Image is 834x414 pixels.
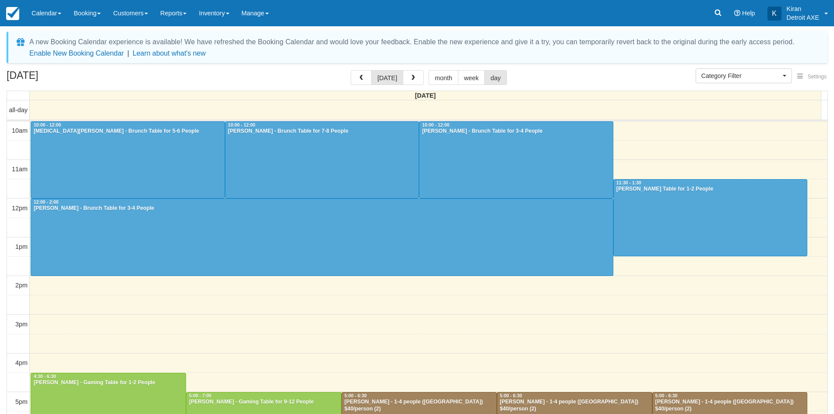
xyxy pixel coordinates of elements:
button: month [429,70,458,85]
span: 5:00 - 6:30 [345,393,367,398]
span: 10am [12,127,28,134]
span: all-day [9,106,28,113]
a: 12:00 - 2:00[PERSON_NAME] - Brunch Table for 3-4 People [31,198,613,276]
p: Detroit AXE [787,13,819,22]
span: 5pm [15,398,28,405]
div: K [767,7,781,21]
span: Help [742,10,755,17]
div: [PERSON_NAME] - Gaming Table for 9-12 People [189,399,339,406]
span: 11am [12,166,28,173]
img: checkfront-main-nav-mini-logo.png [6,7,19,20]
span: 12:00 - 2:00 [34,200,59,205]
span: 5:00 - 6:30 [500,393,522,398]
span: [DATE] [415,92,436,99]
div: A new Booking Calendar experience is available! We have refreshed the Booking Calendar and would ... [29,37,795,47]
span: 10:00 - 12:00 [422,123,449,127]
span: 10:00 - 12:00 [228,123,255,127]
a: Learn about what's new [133,50,206,57]
div: [PERSON_NAME] - Brunch Table for 3-4 People [33,205,611,212]
button: Settings [792,71,832,83]
a: 10:00 - 12:00[PERSON_NAME] - Brunch Table for 3-4 People [419,121,613,198]
div: [PERSON_NAME] Table for 1-2 People [616,186,805,193]
span: 2pm [15,282,28,289]
button: Enable New Booking Calendar [29,49,124,58]
div: [PERSON_NAME] - 1-4 people ([GEOGRAPHIC_DATA]) $40/person (2) [500,399,650,413]
span: | [127,50,129,57]
span: 3pm [15,321,28,328]
a: 10:00 - 12:00[PERSON_NAME] - Brunch Table for 7-8 People [225,121,419,198]
div: [PERSON_NAME] - Gaming Table for 1-2 People [33,379,183,386]
span: Category Filter [701,71,781,80]
span: 1pm [15,243,28,250]
span: 10:00 - 12:00 [34,123,61,127]
span: 5:00 - 7:00 [189,393,211,398]
span: 4pm [15,359,28,366]
a: 10:00 - 12:00[MEDICAL_DATA][PERSON_NAME] - Brunch Table for 5-6 People [31,121,225,198]
button: day [484,70,507,85]
span: 11:30 - 1:30 [616,180,641,185]
span: 5:00 - 6:30 [655,393,678,398]
div: [PERSON_NAME] - Brunch Table for 7-8 People [228,128,417,135]
div: [PERSON_NAME] - Brunch Table for 3-4 People [422,128,611,135]
div: [MEDICAL_DATA][PERSON_NAME] - Brunch Table for 5-6 People [33,128,222,135]
h2: [DATE] [7,70,117,86]
span: Settings [808,74,827,80]
div: [PERSON_NAME] - 1-4 people ([GEOGRAPHIC_DATA]) $40/person (2) [655,399,805,413]
button: week [458,70,485,85]
a: 11:30 - 1:30[PERSON_NAME] Table for 1-2 People [613,179,808,257]
i: Help [734,10,740,16]
button: [DATE] [371,70,403,85]
span: 12pm [12,205,28,212]
button: Category Filter [696,68,792,83]
div: [PERSON_NAME] - 1-4 people ([GEOGRAPHIC_DATA]) $40/person (2) [344,399,494,413]
span: 4:30 - 6:30 [34,374,56,379]
p: Kiran [787,4,819,13]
